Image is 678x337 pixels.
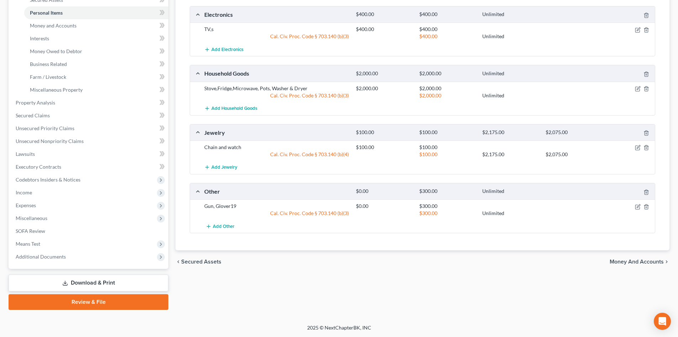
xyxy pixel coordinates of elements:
div: Stove,Fridge,Microwave, Pots, Washer & Dryer [201,85,352,92]
div: Open Intercom Messenger [654,313,671,330]
div: Jewelry [201,129,352,136]
button: Add Household Goods [204,102,257,115]
span: Secured Claims [16,112,50,118]
div: Unlimited [479,92,542,99]
button: Money and Accounts chevron_right [610,259,669,265]
button: Add Other [204,220,236,233]
button: chevron_left Secured Assets [175,259,221,265]
a: Business Related [24,58,168,71]
span: Add Jewelry [211,165,237,170]
span: Expenses [16,202,36,208]
div: $100.00 [352,144,415,151]
div: Unlimited [479,11,542,18]
a: SOFA Review [10,225,168,238]
a: Secured Claims [10,109,168,122]
div: Electronics [201,11,352,18]
div: Cal. Civ. Proc. Code § 703.140 (b)(3) [201,92,352,99]
a: Executory Contracts [10,160,168,173]
button: Add Jewelry [204,161,237,174]
div: $400.00 [416,26,479,33]
div: $2,175.00 [479,151,542,158]
span: Add Other [213,224,235,229]
a: Review & File [9,294,168,310]
div: $400.00 [352,26,415,33]
span: Property Analysis [16,99,55,106]
span: Additional Documents [16,254,66,260]
div: Unlimited [479,188,542,195]
span: Personal Items [30,10,63,16]
a: Property Analysis [10,96,168,109]
div: $0.00 [352,188,415,195]
div: Household Goods [201,70,352,77]
div: TV,s [201,26,352,33]
div: Cal. Civ. Proc. Code § 703.140 (b)(4) [201,151,352,158]
div: $2,000.00 [416,85,479,92]
span: Means Test [16,241,40,247]
button: Add Electronics [204,43,243,56]
div: $2,000.00 [352,85,415,92]
span: Money Owed to Debtor [30,48,82,54]
div: $2,075.00 [542,151,605,158]
div: Unlimited [479,70,542,77]
a: Money and Accounts [24,19,168,32]
div: $300.00 [416,203,479,210]
i: chevron_right [664,259,669,265]
div: $2,075.00 [542,129,605,136]
span: Codebtors Insiders & Notices [16,177,80,183]
div: $400.00 [416,33,479,40]
div: $100.00 [416,129,479,136]
div: Cal. Civ. Proc. Code § 703.140 (b)(3) [201,33,352,40]
span: Farm / Livestock [30,74,66,80]
span: Add Electronics [211,47,243,52]
div: $100.00 [416,144,479,151]
div: $2,000.00 [416,70,479,77]
span: SOFA Review [16,228,45,234]
span: Miscellaneous Property [30,87,83,93]
div: $100.00 [352,129,415,136]
a: Interests [24,32,168,45]
span: Unsecured Priority Claims [16,125,74,131]
a: Unsecured Priority Claims [10,122,168,135]
div: $400.00 [352,11,415,18]
div: $400.00 [416,11,479,18]
div: $2,000.00 [416,92,479,99]
span: Executory Contracts [16,164,61,170]
div: $0.00 [352,203,415,210]
a: Personal Items [24,6,168,19]
span: Unsecured Nonpriority Claims [16,138,84,144]
span: Income [16,189,32,195]
span: Add Household Goods [211,106,257,111]
span: Lawsuits [16,151,35,157]
div: Cal. Civ. Proc. Code § 703.140 (b)(3) [201,210,352,217]
span: Money and Accounts [30,22,77,29]
div: Unlimited [479,33,542,40]
div: 2025 © NextChapterBK, INC [136,324,542,337]
a: Money Owed to Debtor [24,45,168,58]
i: chevron_left [175,259,181,265]
div: $300.00 [416,188,479,195]
div: $2,175.00 [479,129,542,136]
a: Unsecured Nonpriority Claims [10,135,168,148]
div: Other [201,188,352,195]
div: Gun, Glover19 [201,203,352,210]
span: Miscellaneous [16,215,47,221]
span: Business Related [30,61,67,67]
span: Secured Assets [181,259,221,265]
a: Miscellaneous Property [24,83,168,96]
a: Farm / Livestock [24,71,168,83]
a: Download & Print [9,275,168,291]
a: Lawsuits [10,148,168,160]
div: $100.00 [416,151,479,158]
div: Chain and watch [201,144,352,151]
span: Money and Accounts [610,259,664,265]
div: Unlimited [479,210,542,217]
div: $300.00 [416,210,479,217]
div: $2,000.00 [352,70,415,77]
span: Interests [30,35,49,41]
